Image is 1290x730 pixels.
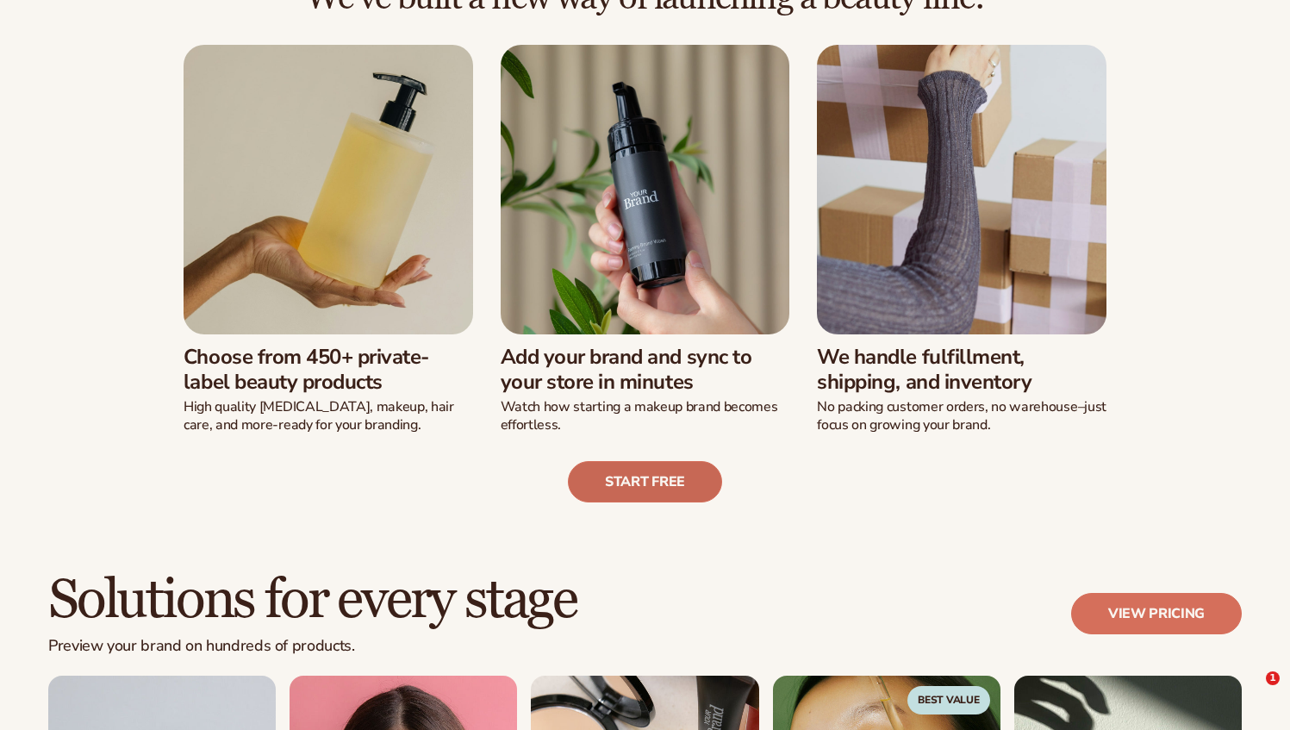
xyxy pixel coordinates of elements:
img: Female moving shipping boxes. [817,45,1106,334]
a: View pricing [1071,593,1242,634]
img: Female hand holding soap bottle. [184,45,473,334]
iframe: Intercom live chat [1231,671,1272,713]
img: Male hand holding beard wash. [501,45,790,334]
h3: We handle fulfillment, shipping, and inventory [817,345,1106,395]
p: Watch how starting a makeup brand becomes effortless. [501,398,790,434]
p: Preview your brand on hundreds of products. [48,637,576,656]
span: Best Value [907,686,990,714]
h2: Solutions for every stage [48,571,576,629]
h3: Add your brand and sync to your store in minutes [501,345,790,395]
span: 1 [1266,671,1280,685]
p: No packing customer orders, no warehouse–just focus on growing your brand. [817,398,1106,434]
h3: Choose from 450+ private-label beauty products [184,345,473,395]
p: High quality [MEDICAL_DATA], makeup, hair care, and more-ready for your branding. [184,398,473,434]
a: Start free [568,461,722,502]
